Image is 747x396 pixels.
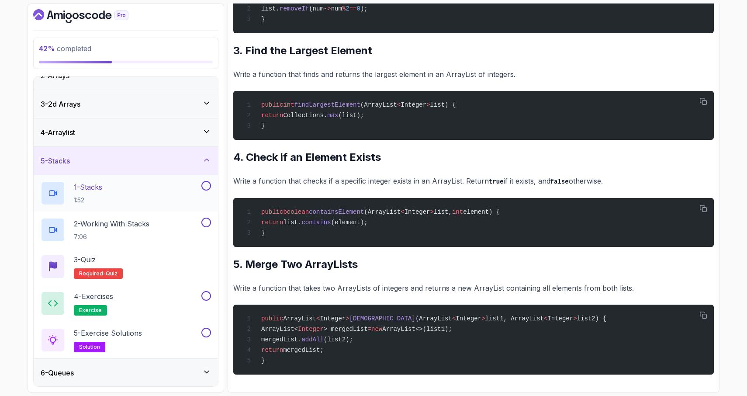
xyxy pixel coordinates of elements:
[434,208,452,215] span: list,
[41,181,211,205] button: 1-Stacks1:52
[342,5,346,12] span: %
[577,315,606,322] span: list2) {
[368,326,371,333] span: =
[74,233,149,241] p: 7:06
[309,208,364,215] span: containsElement
[261,112,283,119] span: return
[349,315,415,322] span: [DEMOGRAPHIC_DATA]
[301,219,331,226] span: contains
[327,112,338,119] span: max
[426,101,430,108] span: >
[233,257,714,271] h2: 5. Merge Two ArrayLists
[41,99,80,109] h3: 3 - 2d Arrays
[397,101,401,108] span: <
[463,208,500,215] span: element) {
[283,208,309,215] span: boolean
[233,282,714,294] p: Write a function that takes two ArrayLists of integers and returns a new ArrayList containing all...
[233,175,714,188] p: Write a function that checks if a specific integer exists in an ArrayList. Return if it exists, a...
[283,101,294,108] span: int
[346,5,349,12] span: 2
[544,315,547,322] span: <
[74,254,96,265] p: 3 - Quiz
[320,315,346,322] span: Integer
[261,336,301,343] span: mergedList.
[261,315,283,322] span: public
[360,101,397,108] span: (ArrayList
[79,344,100,351] span: solution
[261,122,265,129] span: }
[481,315,485,322] span: >
[324,326,368,333] span: > mergedList
[33,9,149,23] a: Dashboard
[382,326,452,333] span: ArrayList<>(list1);
[316,315,320,322] span: <
[283,315,316,322] span: ArrayList
[346,315,349,322] span: >
[338,112,364,119] span: (list);
[34,359,218,387] button: 6-Queues
[573,315,577,322] span: >
[74,219,149,229] p: 2 - Working With Stacks
[261,347,283,354] span: return
[261,101,283,108] span: public
[283,219,301,226] span: list.
[324,336,353,343] span: (list2);
[415,315,452,322] span: (ArrayList
[34,147,218,175] button: 5-Stacks
[261,219,283,226] span: return
[261,208,283,215] span: public
[301,336,323,343] span: addAll
[331,219,368,226] span: (element);
[331,5,342,12] span: num
[324,5,331,12] span: ->
[280,5,309,12] span: removeIf
[74,182,102,192] p: 1 - Stacks
[360,5,368,12] span: );
[364,208,401,215] span: (ArrayList
[356,5,360,12] span: 0
[41,127,75,138] h3: 4 - Arraylist
[39,44,91,53] span: completed
[261,229,265,236] span: }
[309,5,324,12] span: (num
[401,208,404,215] span: <
[405,208,430,215] span: Integer
[547,315,573,322] span: Integer
[261,16,265,23] span: }
[485,315,544,322] span: list1, ArrayList
[233,68,714,80] p: Write a function that finds and returns the largest element in an ArrayList of integers.
[283,112,327,119] span: Collections.
[79,307,102,314] span: exercise
[41,291,211,316] button: 4-Exercisesexercise
[261,326,298,333] span: ArrayList<
[79,270,106,277] span: Required-
[371,326,382,333] span: new
[106,270,118,277] span: quiz
[34,118,218,146] button: 4-Arraylist
[74,291,113,302] p: 4 - Exercises
[349,5,357,12] span: ==
[550,178,569,185] code: false
[261,357,265,364] span: }
[34,90,218,118] button: 3-2d Arrays
[452,208,463,215] span: int
[41,254,211,279] button: 3-QuizRequired-quiz
[401,101,426,108] span: Integer
[41,156,70,166] h3: 5 - Stacks
[430,101,456,108] span: list) {
[74,196,102,205] p: 1:52
[298,326,324,333] span: Integer
[39,44,55,53] span: 42 %
[74,328,142,338] p: 5 - Exercise Solutions
[489,178,504,185] code: true
[41,218,211,242] button: 2-Working With Stacks7:06
[41,328,211,352] button: 5-Exercise Solutionssolution
[294,101,360,108] span: findLargestElement
[41,368,74,378] h3: 6 - Queues
[261,5,280,12] span: list.
[283,347,323,354] span: mergedList;
[430,208,433,215] span: >
[233,44,714,58] h2: 3. Find the Largest Element
[456,315,481,322] span: Integer
[233,150,714,164] h2: 4. Check if an Element Exists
